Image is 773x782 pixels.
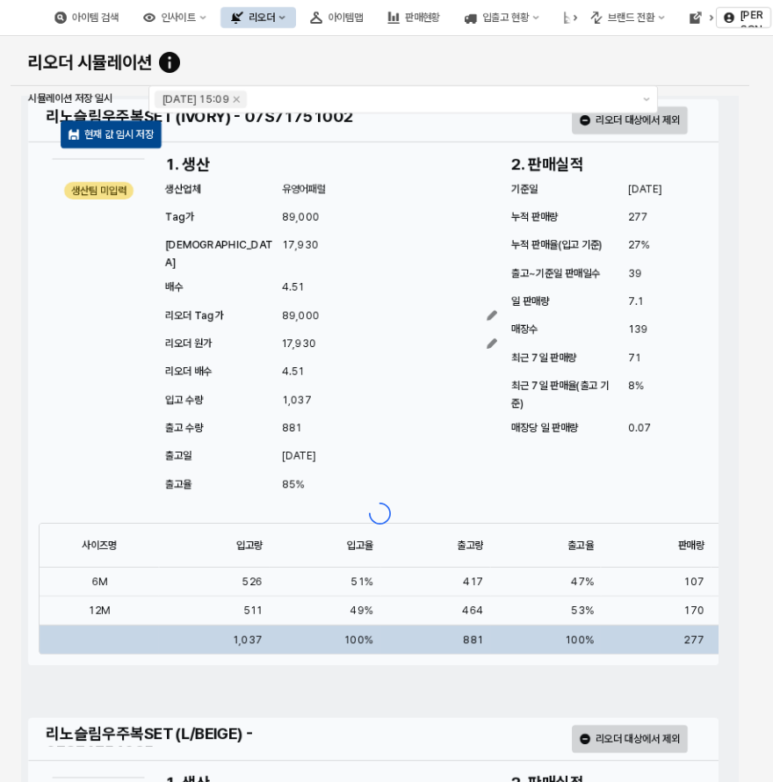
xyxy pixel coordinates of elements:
[377,7,451,28] button: 판매현황
[679,7,764,28] button: 영업 page
[162,91,229,108] div: [DATE] 15:09
[608,11,654,24] div: 브랜드 전환
[716,7,771,28] button: [PERSON_NAME]
[580,7,675,28] button: 브랜드 전환
[61,120,162,148] button: 현재 값 임시 저장
[249,11,275,24] div: 리오더
[740,8,763,64] p: [PERSON_NAME]
[28,92,112,105] span: 시뮬레이션 저장 일시
[84,127,154,141] p: 현재 값 임시 저장
[328,11,363,24] div: 아이템맵
[44,7,129,28] button: 아이템 검색
[636,86,657,112] button: 제안 사항 표시
[454,7,550,28] button: 입출고 현황
[300,7,373,28] button: 아이템맵
[233,96,240,103] div: Remove 2025-09-01 15:09
[482,11,529,24] div: 입출고 현황
[161,11,196,24] div: 인사이트
[133,7,217,28] button: 인사이트
[72,11,119,24] div: 아이템 검색
[553,7,659,28] button: 시즌기획/리뷰
[405,11,440,24] div: 판매현황
[28,49,152,76] p: 리오더 시뮬레이션
[220,7,296,28] button: 리오더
